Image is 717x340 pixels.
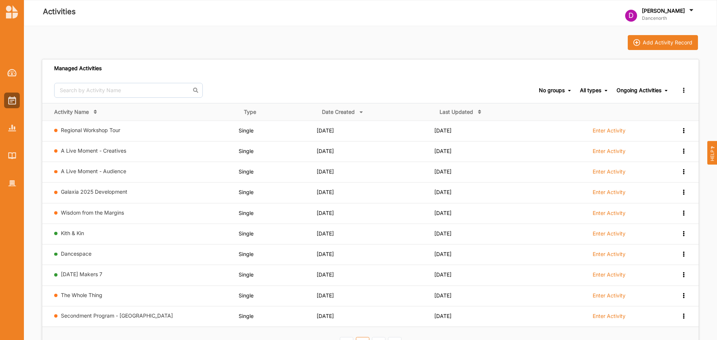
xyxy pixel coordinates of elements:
label: Enter Activity [593,230,626,237]
span: [DATE] [317,168,334,175]
a: Wisdom from the Margins [61,209,124,216]
a: Enter Activity [593,168,626,179]
button: iconAdd Activity Record [628,35,698,50]
span: Single [239,127,254,134]
a: Library [4,148,20,163]
a: Secondment Program - [GEOGRAPHIC_DATA] [61,312,173,319]
span: Single [239,292,254,299]
a: Enter Activity [593,230,626,241]
span: Single [239,189,254,195]
img: logo [6,5,18,19]
div: Add Activity Record [643,39,692,46]
a: Enter Activity [593,271,626,282]
a: Activities [4,93,20,108]
div: Date Created [322,109,355,115]
input: Search by Activity Name [54,83,203,98]
img: Activities [8,96,16,105]
a: The Whole Thing [61,292,102,298]
span: [DATE] [317,292,334,299]
a: Enter Activity [593,312,626,324]
span: [DATE] [434,292,451,299]
label: Enter Activity [593,148,626,155]
a: Enter Activity [593,147,626,159]
a: A Live Moment - Audience [61,168,126,174]
span: [DATE] [317,127,334,134]
img: icon [633,39,640,46]
div: Ongoing Activities [617,87,661,94]
a: Enter Activity [593,250,626,262]
a: [DATE] Makers 7 [61,271,102,277]
span: [DATE] [434,168,451,175]
span: [DATE] [434,189,451,195]
label: Enter Activity [593,210,626,216]
a: Reports [4,120,20,136]
img: Library [8,152,16,159]
div: Activity Name [54,109,89,115]
a: Dashboard [4,65,20,81]
span: [DATE] [434,251,451,257]
label: Enter Activity [593,168,626,175]
a: Enter Activity [593,188,626,200]
label: Enter Activity [593,127,626,134]
a: Dancespace [61,250,91,257]
span: Single [239,313,254,319]
div: Last Updated [440,109,473,115]
span: [DATE] [317,271,334,278]
label: Enter Activity [593,271,626,278]
div: Managed Activities [54,65,102,72]
img: Reports [8,125,16,131]
label: Enter Activity [593,313,626,319]
a: Kith & Kin [61,230,84,236]
span: [DATE] [317,251,334,257]
span: [DATE] [317,313,334,319]
span: [DATE] [317,230,334,237]
span: Single [239,210,254,216]
a: Organisation [4,175,20,191]
img: Organisation [8,180,16,187]
label: Activities [43,6,76,18]
label: [PERSON_NAME] [642,7,685,14]
label: Dancenorth [642,15,695,21]
a: Enter Activity [593,127,626,138]
span: [DATE] [317,148,334,154]
span: [DATE] [434,230,451,237]
span: [DATE] [434,271,451,278]
a: Regional Workshop Tour [61,127,120,133]
th: Type [239,103,317,121]
span: Single [239,148,254,154]
label: Enter Activity [593,251,626,258]
img: Dashboard [7,69,17,77]
a: Enter Activity [593,292,626,303]
span: Single [239,230,254,237]
span: [DATE] [434,313,451,319]
div: D [625,10,637,22]
span: Single [239,168,254,175]
span: [DATE] [317,210,334,216]
label: Enter Activity [593,189,626,196]
a: Enter Activity [593,209,626,221]
a: Galaxia 2025 Development [61,188,127,195]
div: No groups [539,87,565,94]
span: [DATE] [434,210,451,216]
span: [DATE] [434,127,451,134]
label: Enter Activity [593,292,626,299]
div: All types [580,87,601,94]
span: [DATE] [434,148,451,154]
span: Single [239,271,254,278]
span: Single [239,251,254,257]
span: [DATE] [317,189,334,195]
a: A Live Moment - Creatives [61,147,126,154]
